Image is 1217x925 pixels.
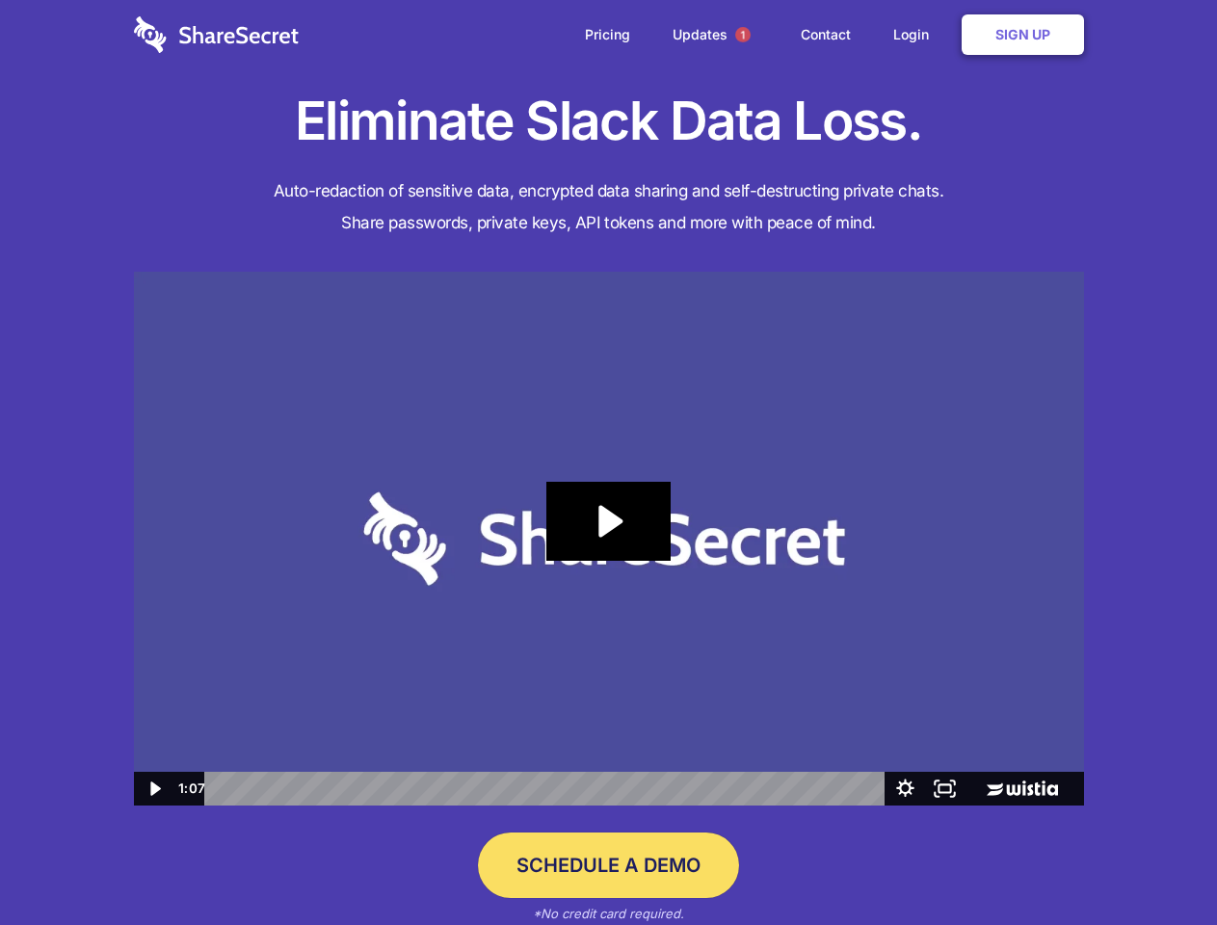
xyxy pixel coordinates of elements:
img: Sharesecret [134,272,1084,806]
iframe: Drift Widget Chat Controller [1121,829,1194,902]
button: Play Video [134,772,173,806]
h1: Eliminate Slack Data Loss. [134,87,1084,156]
a: Login [874,5,958,65]
a: Contact [781,5,870,65]
h4: Auto-redaction of sensitive data, encrypted data sharing and self-destructing private chats. Shar... [134,175,1084,239]
a: Pricing [566,5,649,65]
img: logo-wordmark-white-trans-d4663122ce5f474addd5e946df7df03e33cb6a1c49d2221995e7729f52c070b2.svg [134,16,299,53]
